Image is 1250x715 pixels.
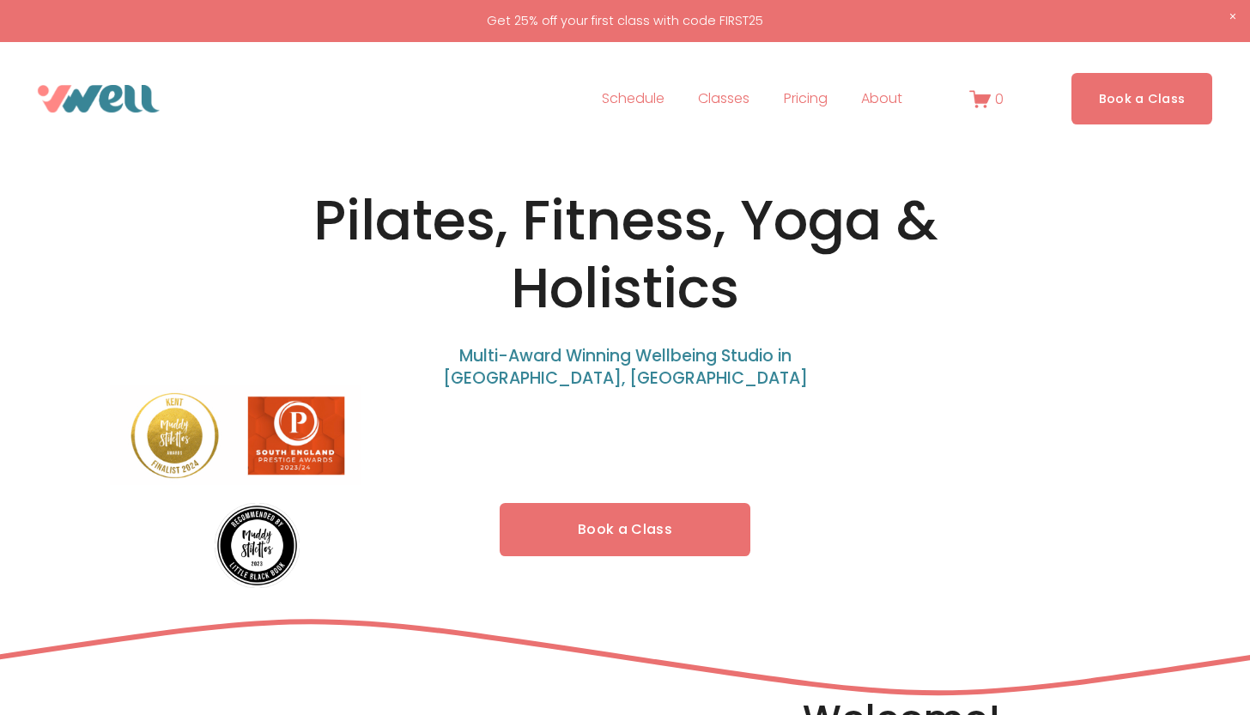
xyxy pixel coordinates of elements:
[1071,73,1213,124] a: Book a Class
[969,88,1004,110] a: 0 items in cart
[443,344,808,391] span: Multi-Award Winning Wellbeing Studio in [GEOGRAPHIC_DATA], [GEOGRAPHIC_DATA]
[995,89,1004,109] span: 0
[861,85,902,112] a: folder dropdown
[698,85,749,112] a: folder dropdown
[861,87,902,112] span: About
[602,85,664,112] a: Schedule
[698,87,749,112] span: Classes
[38,85,160,112] img: VWell
[240,187,1010,323] h1: Pilates, Fitness, Yoga & Holistics
[784,85,828,112] a: Pricing
[500,503,750,557] a: Book a Class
